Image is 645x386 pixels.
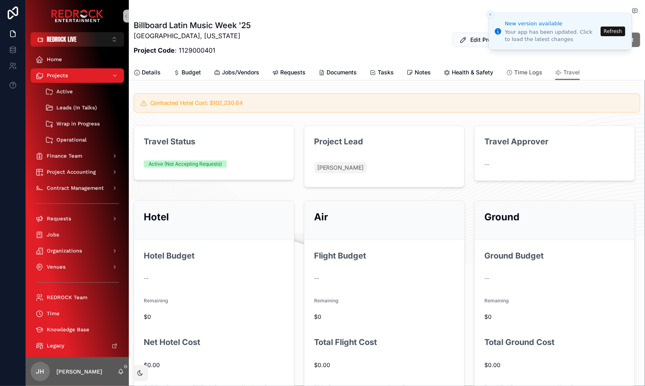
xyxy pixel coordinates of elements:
span: $0 [144,313,211,321]
div: scrollable content [26,47,129,357]
span: -- [484,274,489,282]
span: REDROCK LIVE [47,35,76,43]
a: Travel [555,65,580,80]
span: Operational [56,137,87,143]
a: Leads (In Talks) [40,101,124,115]
span: Project Accounting [47,169,96,175]
a: Budget [174,65,201,81]
h2: Project Lead [314,136,363,148]
a: Wrap in Progress [40,117,124,131]
h5: Contracted Hotel Cost: $102,230.64 [150,100,633,106]
span: Wrap in Progress [56,121,100,127]
span: Knowledge Base [47,326,89,333]
span: Remaining [144,298,168,304]
button: Select Button [31,32,124,47]
div: Active (Not Accepting Requests) [149,160,222,168]
span: Requests [47,216,71,222]
p: [GEOGRAPHIC_DATA], [US_STATE] [134,31,251,41]
span: [PERSON_NAME] [317,164,364,172]
span: Jobs/Vendors [222,68,259,76]
h2: Net Hotel Cost [144,337,200,348]
a: Active [40,84,124,99]
a: Legacy [31,339,124,353]
div: New version available [505,20,598,28]
span: $0 [484,313,625,321]
a: Knowledge Base [31,322,124,337]
a: Project Accounting [31,165,124,179]
a: Requests [272,65,306,81]
span: Organizations [47,248,82,254]
span: Remaining [484,298,509,304]
p: : 1129000401 [134,45,251,55]
a: Health & Safety [444,65,493,81]
span: Venues [47,264,66,270]
h2: Air [314,210,455,224]
a: Requests [31,211,124,226]
span: Remaining [314,298,338,304]
span: Projects [47,72,68,79]
span: Details [142,68,161,76]
h2: Ground Budget [484,250,544,262]
span: Requests [280,68,306,76]
a: Notes [407,65,431,81]
span: Notes [415,68,431,76]
strong: Project Code [134,46,175,54]
a: Jobs/Vendors [214,65,259,81]
a: Details [134,65,161,81]
h1: Billboard Latin Music Week '25 [134,20,251,31]
span: $0.00 [484,361,625,369]
span: Leads (In Talks) [56,105,97,111]
span: Home [47,56,62,63]
span: $0.00 [314,361,455,369]
span: -- [314,274,319,282]
h2: Hotel [144,210,284,224]
h2: Total Ground Cost [484,337,554,348]
span: Time Logs [514,68,542,76]
a: Projects [31,68,124,83]
a: Finance Team [31,149,124,163]
span: Edit Project Name [470,36,519,44]
p: [PERSON_NAME] [56,368,102,376]
span: Tasks [378,68,394,76]
a: Venues [31,260,124,274]
span: Jobs [47,232,59,238]
h2: Ground [484,210,625,224]
button: Close toast [486,10,494,18]
span: Budget [182,68,201,76]
div: Your app has been updated. Click to load the latest changes [505,29,598,43]
a: Organizations [31,244,124,258]
span: -- [144,274,149,282]
button: Refresh [601,27,625,36]
a: Home [31,52,124,67]
span: $0 [314,313,455,321]
a: [PERSON_NAME] [314,162,367,173]
span: -- [484,160,489,168]
a: REDROCK Team [31,290,124,305]
a: Time [31,306,124,321]
a: Contract Management [31,181,124,195]
a: Documents [318,65,357,81]
a: Tasks [370,65,394,81]
span: Legacy [47,343,64,349]
span: Documents [327,68,357,76]
span: Contract Management [47,185,104,191]
span: REDROCK Team [47,294,87,301]
span: JH [36,367,45,376]
h2: Travel Status [144,136,195,148]
span: Finance Team [47,153,82,159]
a: Operational [40,133,124,147]
h2: Flight Budget [314,250,366,262]
a: Time Logs [506,65,542,81]
span: $0.00 [144,361,284,369]
span: Health & Safety [452,68,493,76]
h2: Hotel Budget [144,250,194,262]
span: Time [47,310,60,317]
a: Jobs [31,228,124,242]
button: Edit Project Name [452,33,525,47]
img: App logo [51,10,103,23]
span: Active [56,88,73,95]
h2: Travel Approver [484,136,548,148]
span: Travel [563,68,580,76]
h2: Total Flight Cost [314,337,377,348]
